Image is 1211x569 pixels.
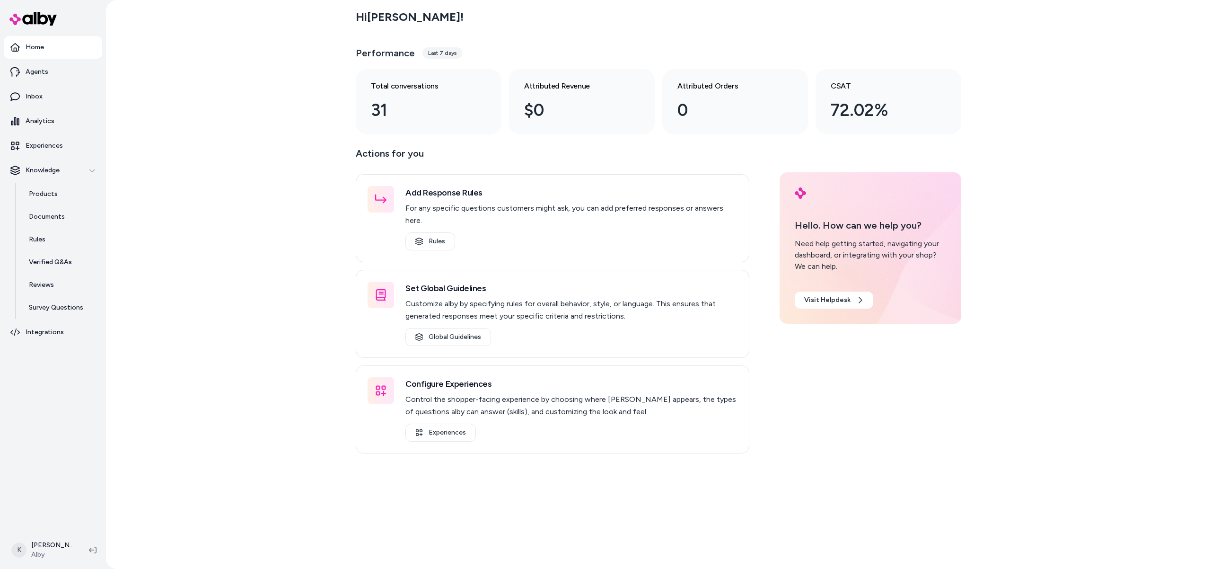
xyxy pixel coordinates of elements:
[405,377,737,391] h3: Configure Experiences
[4,110,102,133] a: Analytics
[356,46,415,60] h3: Performance
[9,12,57,26] img: alby Logo
[6,535,81,565] button: K[PERSON_NAME]Alby
[422,47,462,59] div: Last 7 days
[356,10,464,24] h2: Hi [PERSON_NAME] !
[4,85,102,108] a: Inbox
[26,67,48,77] p: Agents
[11,542,26,558] span: K
[4,36,102,59] a: Home
[524,98,624,123] div: $0
[26,141,63,151] p: Experiences
[795,218,946,232] p: Hello. How can we help you?
[356,146,749,169] p: Actions for you
[31,550,74,560] span: Alby
[405,298,737,322] p: Customize alby by specifying rules for overall behavior, style, or language. This ensures that ge...
[405,282,737,295] h3: Set Global Guidelines
[26,328,64,337] p: Integrations
[26,116,54,126] p: Analytics
[831,98,931,123] div: 72.02%
[29,258,72,267] p: Verified Q&As
[371,80,471,92] h3: Total conversations
[19,228,102,251] a: Rules
[29,303,83,312] p: Survey Questions
[4,61,102,83] a: Agents
[26,43,44,52] p: Home
[831,80,931,92] h3: CSAT
[524,80,624,92] h3: Attributed Revenue
[29,235,45,244] p: Rules
[4,134,102,157] a: Experiences
[371,98,471,123] div: 31
[405,424,476,442] a: Experiences
[677,98,778,123] div: 0
[4,321,102,344] a: Integrations
[19,183,102,205] a: Products
[795,292,873,309] a: Visit Helpdesk
[662,69,808,134] a: Attributed Orders 0
[405,202,737,227] p: For any specific questions customers might ask, you can add preferred responses or answers here.
[677,80,778,92] h3: Attributed Orders
[795,238,946,272] div: Need help getting started, navigating your dashboard, or integrating with your shop? We can help.
[405,328,491,346] a: Global Guidelines
[509,69,655,134] a: Attributed Revenue $0
[4,159,102,182] button: Knowledge
[405,232,455,250] a: Rules
[31,541,74,550] p: [PERSON_NAME]
[405,393,737,418] p: Control the shopper-facing experience by choosing where [PERSON_NAME] appears, the types of quest...
[29,212,65,222] p: Documents
[26,166,60,175] p: Knowledge
[26,92,43,101] p: Inbox
[795,187,806,199] img: alby Logo
[816,69,961,134] a: CSAT 72.02%
[19,296,102,319] a: Survey Questions
[19,251,102,274] a: Verified Q&As
[19,274,102,296] a: Reviews
[356,69,501,134] a: Total conversations 31
[405,186,737,199] h3: Add Response Rules
[29,280,54,290] p: Reviews
[29,189,58,199] p: Products
[19,205,102,228] a: Documents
